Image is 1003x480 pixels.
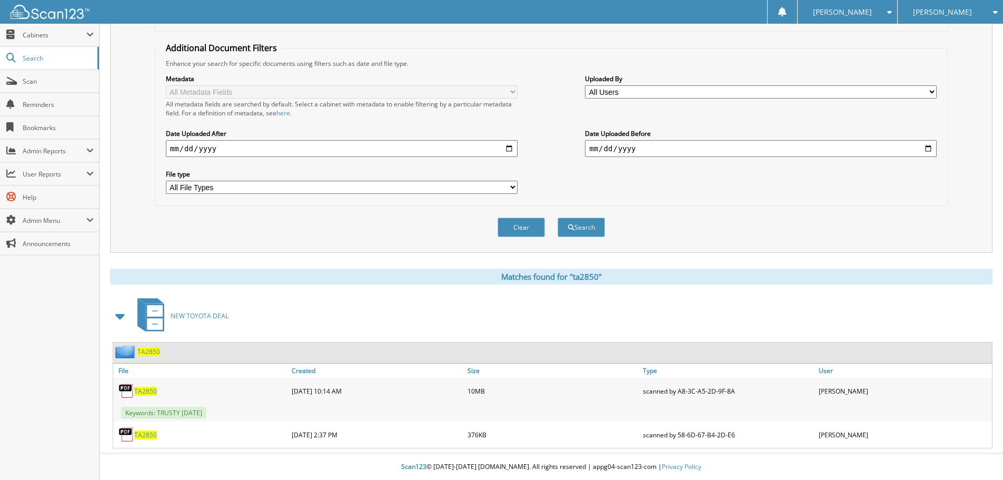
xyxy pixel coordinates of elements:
[161,59,942,68] div: Enhance your search for specific documents using filters such as date and file type.
[558,218,605,237] button: Search
[816,380,992,401] div: [PERSON_NAME]
[465,364,641,378] a: Size
[166,140,518,157] input: start
[113,364,289,378] a: File
[289,424,465,445] div: [DATE] 2:37 PM
[289,364,465,378] a: Created
[23,77,94,86] span: Scan
[585,74,937,83] label: Uploaded By
[401,462,426,471] span: Scan123
[640,364,816,378] a: Type
[166,100,518,117] div: All metadata fields are searched by default. Select a cabinet with metadata to enable filtering b...
[816,364,992,378] a: User
[118,383,134,399] img: PDF.png
[23,31,86,40] span: Cabinets
[640,380,816,401] div: scanned by A8-3C-A5-2D-9F-8A
[950,429,1003,480] iframe: Chat Widget
[134,430,157,439] a: TA2850
[121,407,206,419] span: Keywords: TRUSTY [DATE]
[813,9,872,15] span: [PERSON_NAME]
[131,295,229,337] a: NEW TOYOTA DEAL
[276,109,290,117] a: here
[166,74,518,83] label: Metadata
[118,427,134,443] img: PDF.png
[913,9,972,15] span: [PERSON_NAME]
[166,129,518,138] label: Date Uploaded After
[137,347,160,356] a: TA2850
[23,193,94,202] span: Help
[23,216,86,225] span: Admin Menu
[289,380,465,401] div: [DATE] 10:14 AM
[115,345,137,358] img: folder2.png
[816,424,992,445] div: [PERSON_NAME]
[23,54,92,63] span: Search
[498,218,545,237] button: Clear
[585,129,937,138] label: Date Uploaded Before
[23,239,94,248] span: Announcements
[23,100,94,109] span: Reminders
[134,387,157,396] a: TA2850
[11,5,90,19] img: scan123-logo-white.svg
[23,170,86,179] span: User Reports
[585,140,937,157] input: end
[161,42,282,54] legend: Additional Document Filters
[662,462,701,471] a: Privacy Policy
[23,146,86,155] span: Admin Reports
[166,170,518,179] label: File type
[465,380,641,401] div: 10MB
[100,454,1003,480] div: © [DATE]-[DATE] [DOMAIN_NAME]. All rights reserved | appg04-scan123-com |
[640,424,816,445] div: scanned by 58-6D-67-B4-2D-E6
[465,424,641,445] div: 376KB
[171,311,229,320] span: NEW TOYOTA DEAL
[23,123,94,132] span: Bookmarks
[110,269,992,285] div: Matches found for "ta2850"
